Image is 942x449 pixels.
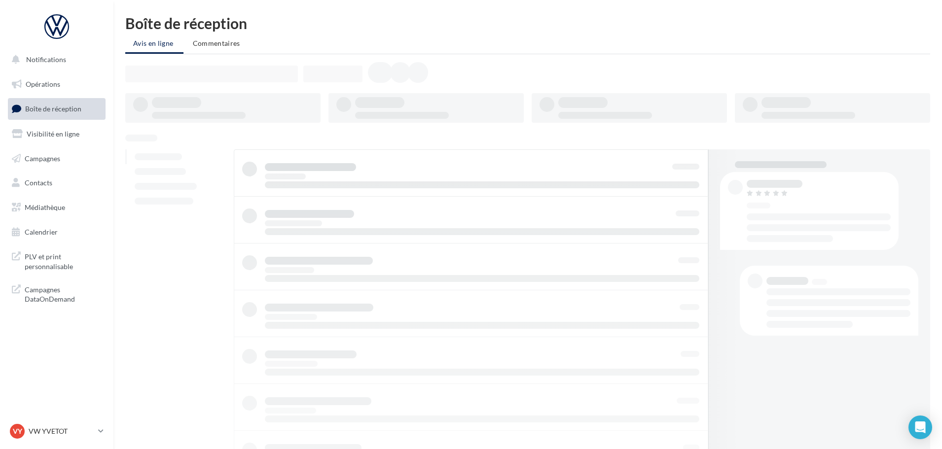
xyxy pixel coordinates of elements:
span: VY [13,426,22,436]
a: VY VW YVETOT [8,422,106,441]
span: Opérations [26,80,60,88]
span: Calendrier [25,228,58,236]
span: Commentaires [193,39,240,47]
button: Notifications [6,49,104,70]
span: Visibilité en ligne [27,130,79,138]
span: Notifications [26,55,66,64]
p: VW YVETOT [29,426,94,436]
a: Visibilité en ligne [6,124,108,144]
a: Médiathèque [6,197,108,218]
a: Boîte de réception [6,98,108,119]
span: Médiathèque [25,203,65,211]
a: Calendrier [6,222,108,242]
span: Campagnes DataOnDemand [25,283,102,304]
a: Campagnes [6,148,108,169]
span: PLV et print personnalisable [25,250,102,271]
div: Open Intercom Messenger [908,415,932,439]
a: PLV et print personnalisable [6,246,108,275]
a: Contacts [6,173,108,193]
span: Campagnes [25,154,60,162]
a: Campagnes DataOnDemand [6,279,108,308]
span: Contacts [25,178,52,187]
span: Boîte de réception [25,104,81,113]
a: Opérations [6,74,108,95]
div: Boîte de réception [125,16,930,31]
